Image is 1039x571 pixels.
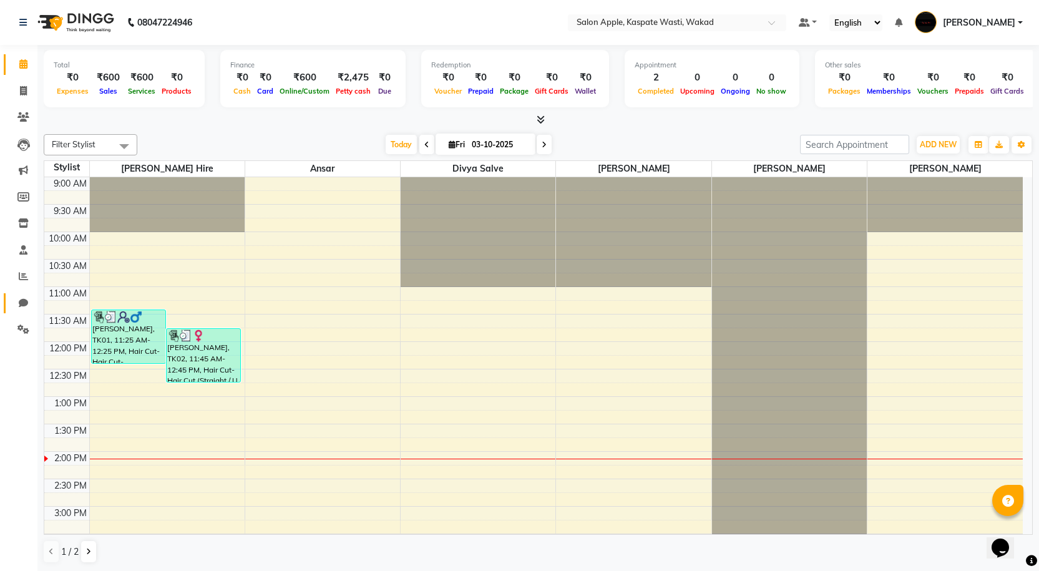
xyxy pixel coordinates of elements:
[230,60,396,71] div: Finance
[44,161,89,174] div: Stylist
[401,161,555,177] span: Divya salve
[864,71,914,85] div: ₹0
[54,60,195,71] div: Total
[825,71,864,85] div: ₹0
[159,87,195,95] span: Products
[431,87,465,95] span: Voucher
[46,260,89,273] div: 10:30 AM
[753,87,789,95] span: No show
[375,87,394,95] span: Due
[51,205,89,218] div: 9:30 AM
[46,287,89,300] div: 11:00 AM
[497,71,532,85] div: ₹0
[920,140,957,149] span: ADD NEW
[46,232,89,245] div: 10:00 AM
[52,139,95,149] span: Filter Stylist
[230,71,254,85] div: ₹0
[532,71,572,85] div: ₹0
[47,369,89,383] div: 12:30 PM
[52,507,89,520] div: 3:00 PM
[51,177,89,190] div: 9:00 AM
[32,5,117,40] img: logo
[333,71,374,85] div: ₹2,475
[90,161,245,177] span: [PERSON_NAME] Hire
[718,87,753,95] span: Ongoing
[159,71,195,85] div: ₹0
[276,87,333,95] span: Online/Custom
[137,5,192,40] b: 08047224946
[987,71,1027,85] div: ₹0
[867,161,1023,177] span: [PERSON_NAME]
[245,161,400,177] span: Ansar
[532,87,572,95] span: Gift Cards
[917,136,960,154] button: ADD NEW
[635,87,677,95] span: Completed
[374,71,396,85] div: ₹0
[254,71,276,85] div: ₹0
[468,135,530,154] input: 2025-10-03
[52,534,89,547] div: 3:30 PM
[431,60,599,71] div: Redemption
[572,87,599,95] span: Wallet
[864,87,914,95] span: Memberships
[465,87,497,95] span: Prepaid
[952,71,987,85] div: ₹0
[54,87,92,95] span: Expenses
[52,397,89,410] div: 1:00 PM
[230,87,254,95] span: Cash
[431,71,465,85] div: ₹0
[914,71,952,85] div: ₹0
[254,87,276,95] span: Card
[333,87,374,95] span: Petty cash
[825,87,864,95] span: Packages
[125,71,159,85] div: ₹600
[167,329,240,382] div: [PERSON_NAME], TK02, 11:45 AM-12:45 PM, Hair Cut-Hair Cut (Straight / U - Shape)-[DEMOGRAPHIC_DATA]
[825,60,1027,71] div: Other sales
[92,310,165,363] div: [PERSON_NAME], TK01, 11:25 AM-12:25 PM, Hair Cut-Hair Cut-[DEMOGRAPHIC_DATA] With Styling
[753,71,789,85] div: 0
[987,521,1027,559] iframe: chat widget
[96,87,120,95] span: Sales
[952,87,987,95] span: Prepaids
[386,135,417,154] span: Today
[712,161,867,177] span: [PERSON_NAME]
[52,424,89,437] div: 1:30 PM
[943,16,1015,29] span: [PERSON_NAME]
[92,71,125,85] div: ₹600
[677,71,718,85] div: 0
[52,479,89,492] div: 2:30 PM
[497,87,532,95] span: Package
[987,87,1027,95] span: Gift Cards
[635,60,789,71] div: Appointment
[54,71,92,85] div: ₹0
[276,71,333,85] div: ₹600
[556,161,711,177] span: [PERSON_NAME]
[914,87,952,95] span: Vouchers
[572,71,599,85] div: ₹0
[800,135,909,154] input: Search Appointment
[635,71,677,85] div: 2
[446,140,468,149] span: Fri
[718,71,753,85] div: 0
[52,452,89,465] div: 2:00 PM
[915,11,937,33] img: Kamlesh Nikam
[125,87,159,95] span: Services
[46,315,89,328] div: 11:30 AM
[465,71,497,85] div: ₹0
[47,342,89,355] div: 12:00 PM
[61,545,79,559] span: 1 / 2
[677,87,718,95] span: Upcoming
